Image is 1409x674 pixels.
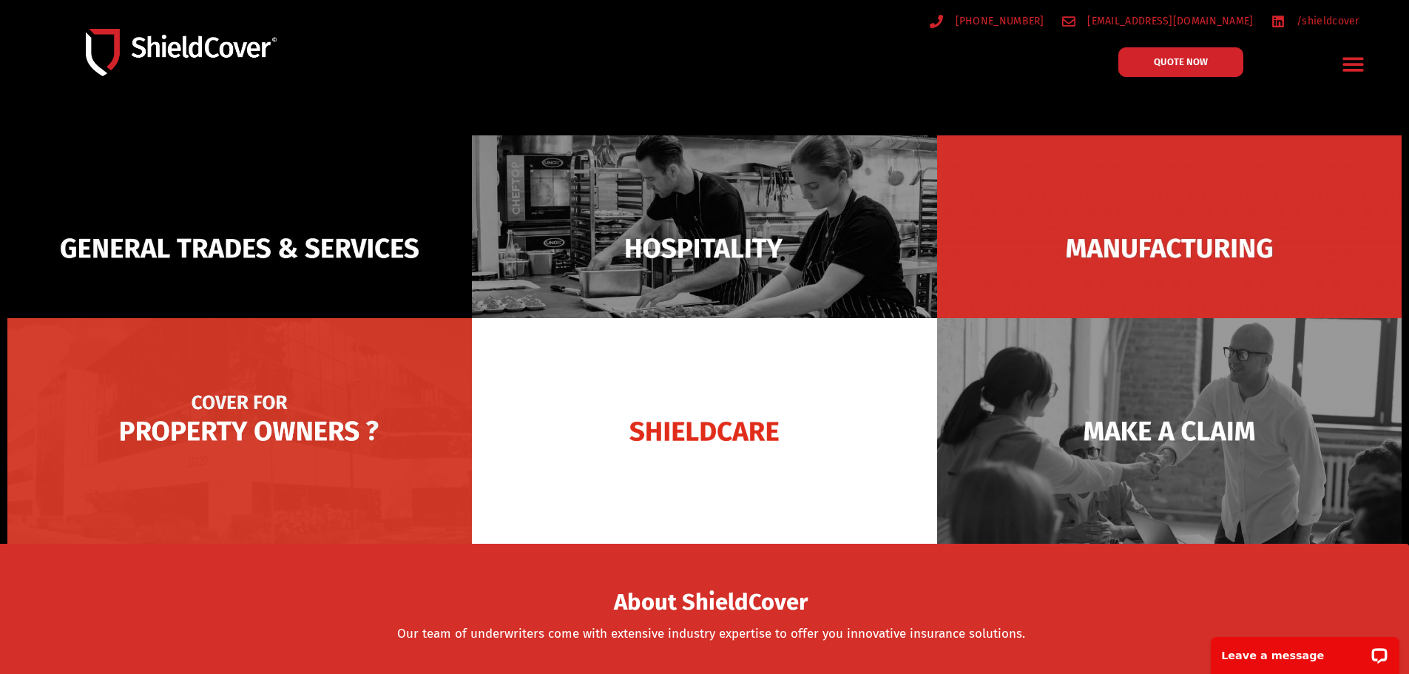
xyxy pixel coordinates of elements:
a: Our team of underwriters come with extensive industry expertise to offer you innovative insurance... [397,626,1025,641]
img: Shield-Cover-Underwriting-Australia-logo-full [86,29,277,75]
a: [EMAIL_ADDRESS][DOMAIN_NAME] [1062,12,1254,30]
a: [PHONE_NUMBER] [930,12,1044,30]
span: /shieldcover [1293,12,1359,30]
iframe: LiveChat chat widget [1201,627,1409,674]
a: /shieldcover [1271,12,1359,30]
span: [PHONE_NUMBER] [952,12,1044,30]
a: About ShieldCover [614,598,808,613]
span: QUOTE NOW [1154,57,1208,67]
div: Menu Toggle [1337,47,1371,81]
span: About ShieldCover [614,593,808,612]
span: [EMAIL_ADDRESS][DOMAIN_NAME] [1084,12,1253,30]
a: QUOTE NOW [1118,47,1243,77]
